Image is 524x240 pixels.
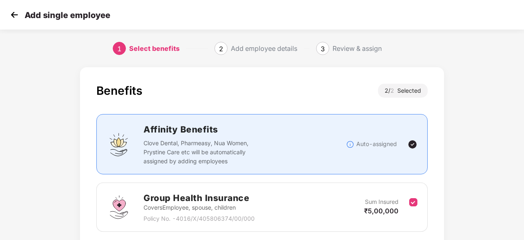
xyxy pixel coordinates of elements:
h2: Affinity Benefits [144,123,346,136]
span: ₹5,00,000 [364,207,399,215]
span: 2 [219,45,223,53]
p: Clove Dental, Pharmeasy, Nua Women, Prystine Care etc will be automatically assigned by adding em... [144,139,265,166]
p: Sum Insured [365,197,399,206]
div: Review & assign [333,42,382,55]
div: Add employee details [231,42,297,55]
p: Auto-assigned [356,139,397,149]
p: Policy No. - 4016/X/405806374/00/000 [144,214,255,223]
img: svg+xml;base64,PHN2ZyB4bWxucz0iaHR0cDovL3d3dy53My5vcmcvMjAwMC9zdmciIHdpZHRoPSIzMCIgaGVpZ2h0PSIzMC... [8,9,21,21]
p: Add single employee [25,10,110,20]
img: svg+xml;base64,PHN2ZyBpZD0iR3JvdXBfSGVhbHRoX0luc3VyYW5jZSIgZGF0YS1uYW1lPSJHcm91cCBIZWFsdGggSW5zdX... [107,195,131,219]
img: svg+xml;base64,PHN2ZyBpZD0iQWZmaW5pdHlfQmVuZWZpdHMiIGRhdGEtbmFtZT0iQWZmaW5pdHkgQmVuZWZpdHMiIHhtbG... [107,132,131,157]
span: 2 [390,87,397,94]
img: svg+xml;base64,PHN2ZyBpZD0iSW5mb18tXzMyeDMyIiBkYXRhLW5hbWU9IkluZm8gLSAzMngzMiIgeG1sbnM9Imh0dHA6Ly... [346,140,354,149]
div: Benefits [96,84,142,98]
span: 1 [117,45,121,53]
span: 3 [321,45,325,53]
div: 2 / Selected [378,84,428,98]
p: Covers Employee, spouse, children [144,203,255,212]
h2: Group Health Insurance [144,191,255,205]
img: svg+xml;base64,PHN2ZyBpZD0iVGljay0yNHgyNCIgeG1sbnM9Imh0dHA6Ly93d3cudzMub3JnLzIwMDAvc3ZnIiB3aWR0aD... [408,139,417,149]
div: Select benefits [129,42,180,55]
